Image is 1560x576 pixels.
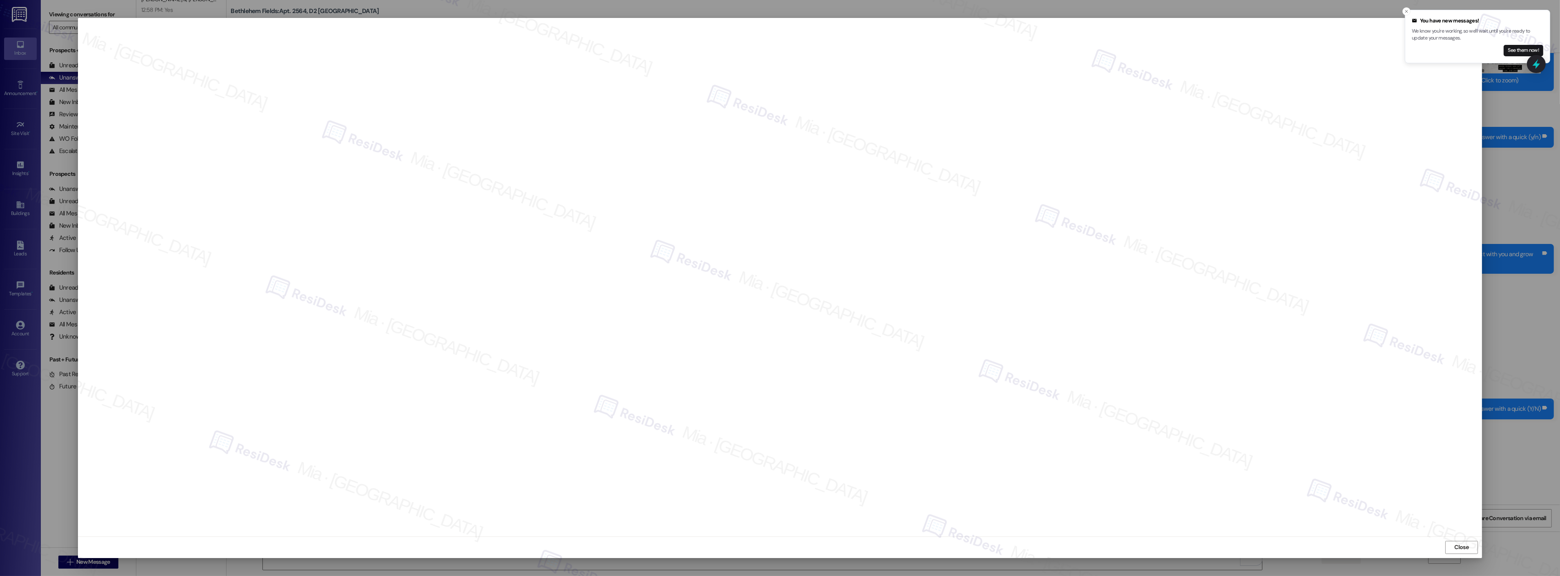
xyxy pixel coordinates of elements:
[1445,541,1478,554] button: Close
[82,22,1478,532] iframe: retool
[1412,17,1543,25] div: You have new messages!
[1412,28,1543,42] p: We know you're working, so we'll wait until you're ready to update your messages.
[1504,45,1543,56] button: See them now!
[1455,543,1469,552] span: Close
[1402,7,1411,16] button: Close toast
